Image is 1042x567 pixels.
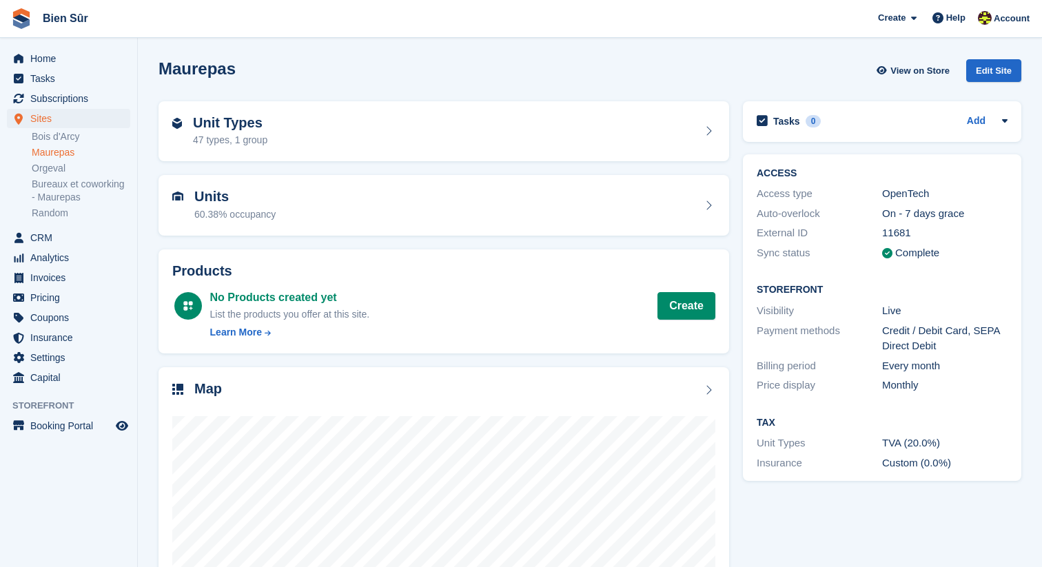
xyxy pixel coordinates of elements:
[194,189,276,205] h2: Units
[875,59,955,82] a: View on Store
[7,288,130,307] a: menu
[30,268,113,287] span: Invoices
[757,358,882,374] div: Billing period
[757,435,882,451] div: Unit Types
[757,417,1008,429] h2: Tax
[210,325,262,340] div: Learn More
[994,12,1030,25] span: Account
[172,384,183,395] img: map-icn-33ee37083ee616e46c38cad1a60f524a97daa1e2b2c8c0bc3eb3415660979fc1.svg
[882,303,1008,319] div: Live
[882,323,1008,354] div: Credit / Debit Card, SEPA Direct Debit
[895,245,939,261] div: Complete
[882,455,1008,471] div: Custom (0.0%)
[7,328,130,347] a: menu
[32,162,130,175] a: Orgeval
[194,381,222,397] h2: Map
[210,309,370,320] span: List the products you offer at this site.
[210,325,370,340] a: Learn More
[757,225,882,241] div: External ID
[32,207,130,220] a: Random
[30,328,113,347] span: Insurance
[7,109,130,128] a: menu
[7,308,130,327] a: menu
[890,64,950,78] span: View on Store
[193,133,267,147] div: 47 types, 1 group
[30,49,113,68] span: Home
[30,109,113,128] span: Sites
[30,308,113,327] span: Coupons
[882,206,1008,222] div: On - 7 days grace
[7,228,130,247] a: menu
[30,69,113,88] span: Tasks
[882,186,1008,202] div: OpenTech
[210,289,370,306] div: No Products created yet
[30,416,113,435] span: Booking Portal
[757,455,882,471] div: Insurance
[967,114,985,130] a: Add
[30,248,113,267] span: Analytics
[172,118,182,129] img: unit-type-icn-2b2737a686de81e16bb02015468b77c625bbabd49415b5ef34ead5e3b44a266d.svg
[32,146,130,159] a: Maurepas
[172,192,183,201] img: unit-icn-7be61d7bf1b0ce9d3e12c5938cc71ed9869f7b940bace4675aadf7bd6d80202e.svg
[882,378,1008,393] div: Monthly
[966,59,1021,87] a: Edit Site
[159,175,729,236] a: Units 60.38% occupancy
[757,206,882,222] div: Auto-overlock
[757,186,882,202] div: Access type
[193,115,267,131] h2: Unit Types
[7,368,130,387] a: menu
[30,288,113,307] span: Pricing
[978,11,992,25] img: Marie Tran
[37,7,94,30] a: Bien Sûr
[966,59,1021,82] div: Edit Site
[159,101,729,162] a: Unit Types 47 types, 1 group
[183,300,194,311] img: custom-product-icn-white-7c27a13f52cf5f2f504a55ee73a895a1f82ff5669d69490e13668eaf7ade3bb5.svg
[773,115,800,127] h2: Tasks
[32,130,130,143] a: Bois d'Arcy
[30,368,113,387] span: Capital
[30,348,113,367] span: Settings
[878,11,906,25] span: Create
[32,178,130,204] a: Bureaux et coworking - Maurepas
[757,378,882,393] div: Price display
[11,8,32,29] img: stora-icon-8386f47178a22dfd0bd8f6a31ec36ba5ce8667c1dd55bd0f319d3a0aa187defe.svg
[194,207,276,222] div: 60.38% occupancy
[172,263,715,279] h2: Products
[757,285,1008,296] h2: Storefront
[7,89,130,108] a: menu
[806,115,821,127] div: 0
[7,348,130,367] a: menu
[882,435,1008,451] div: TVA (20.0%)
[7,49,130,68] a: menu
[7,69,130,88] a: menu
[7,248,130,267] a: menu
[7,268,130,287] a: menu
[114,417,130,434] a: Preview store
[30,228,113,247] span: CRM
[757,245,882,261] div: Sync status
[12,399,137,413] span: Storefront
[757,323,882,354] div: Payment methods
[757,168,1008,179] h2: ACCESS
[7,416,130,435] a: menu
[30,89,113,108] span: Subscriptions
[159,59,236,78] h2: Maurepas
[657,292,715,320] a: Create
[946,11,966,25] span: Help
[882,225,1008,241] div: 11681
[757,303,882,319] div: Visibility
[882,358,1008,374] div: Every month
